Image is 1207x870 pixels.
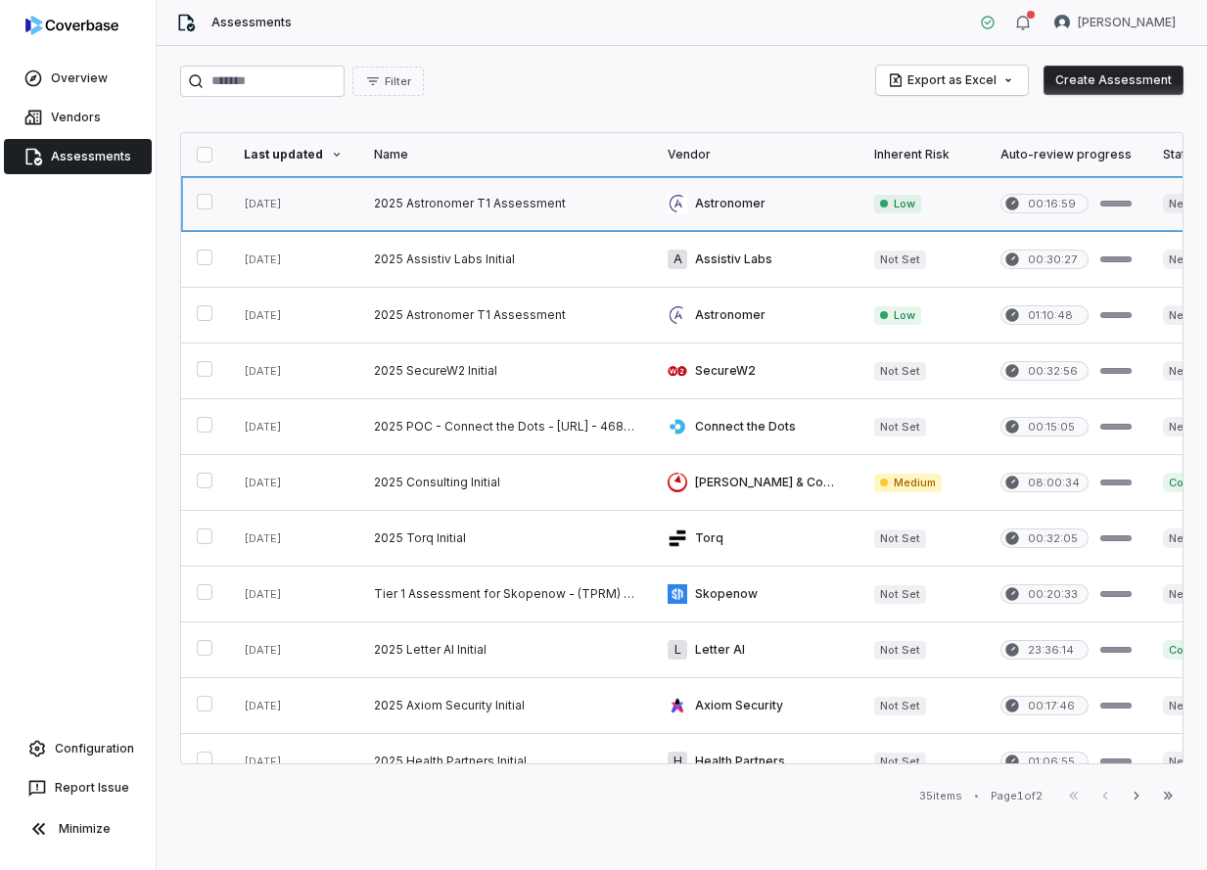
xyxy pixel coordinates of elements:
a: Assessments [4,139,152,174]
div: Vendor [668,147,843,162]
button: Export as Excel [876,66,1028,95]
button: Create Assessment [1044,66,1184,95]
a: Configuration [8,731,148,766]
span: Filter [385,74,411,89]
span: Assessments [211,15,292,30]
a: Overview [4,61,152,96]
div: Inherent Risk [874,147,969,162]
button: Tomo Majima avatar[PERSON_NAME] [1043,8,1187,37]
button: Filter [352,67,424,96]
div: Last updated [244,147,343,162]
button: Report Issue [8,770,148,805]
div: 35 items [919,789,962,803]
img: logo-D7KZi-bG.svg [25,16,118,35]
div: • [974,789,979,802]
span: [PERSON_NAME] [1078,15,1176,30]
button: Minimize [8,809,148,848]
img: Tomo Majima avatar [1054,15,1070,30]
div: Auto-review progress [1000,147,1132,162]
div: Page 1 of 2 [991,789,1043,803]
a: Vendors [4,100,152,135]
div: Name [374,147,636,162]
